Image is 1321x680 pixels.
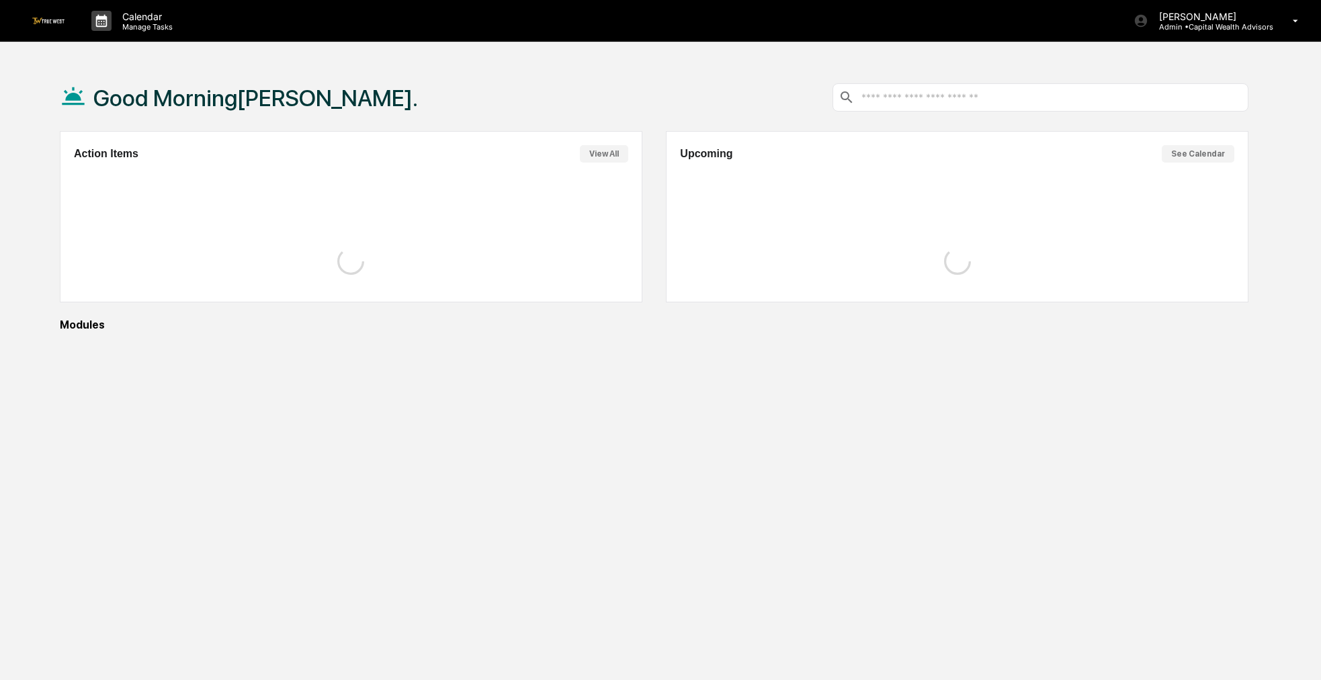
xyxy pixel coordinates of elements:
p: [PERSON_NAME] [1148,11,1273,22]
div: Modules [60,318,1248,331]
button: See Calendar [1162,145,1234,163]
img: logo [32,17,65,24]
button: View All [580,145,628,163]
p: Calendar [112,11,179,22]
h2: Action Items [74,148,138,160]
h1: Good Morning[PERSON_NAME]. [93,85,418,112]
p: Manage Tasks [112,22,179,32]
p: Admin • Capital Wealth Advisors [1148,22,1273,32]
h2: Upcoming [680,148,732,160]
